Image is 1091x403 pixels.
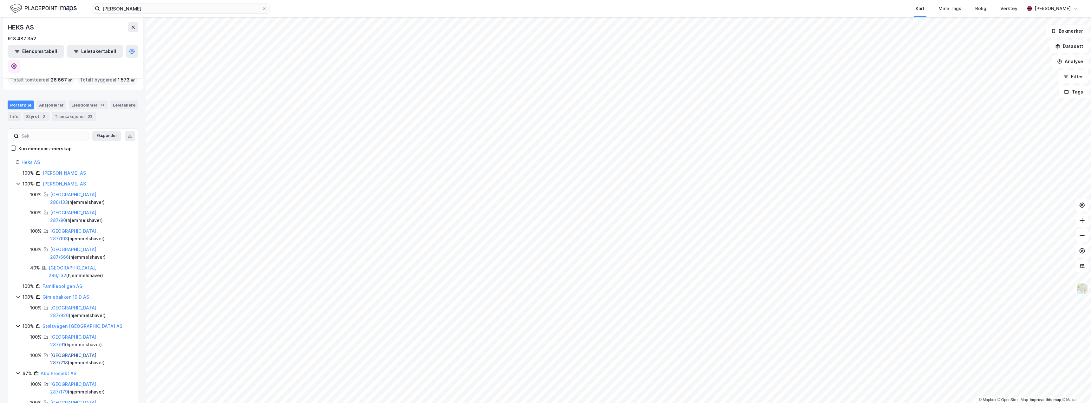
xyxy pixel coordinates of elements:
[52,112,96,121] div: Transaksjoner
[1059,373,1091,403] div: Kontrollprogram for chat
[42,323,122,329] a: Stølsvegen [GEOGRAPHIC_DATA] AS
[8,112,21,121] div: Info
[30,209,42,217] div: 100%
[30,191,42,198] div: 100%
[23,283,34,290] div: 100%
[51,76,72,84] span: 26 667 ㎡
[50,209,130,224] div: ( hjemmelshaver )
[42,181,86,186] a: [PERSON_NAME] AS
[42,170,86,176] a: [PERSON_NAME] AS
[30,264,40,272] div: 40%
[49,264,130,279] div: ( hjemmelshaver )
[67,45,123,58] button: Leietakertabell
[10,3,77,14] img: logo.f888ab2527a4732fd821a326f86c7f29.svg
[23,322,34,330] div: 100%
[110,101,138,109] div: Leietakere
[50,353,98,366] a: [GEOGRAPHIC_DATA], 287/218
[8,35,36,42] div: 918 487 352
[92,131,121,141] button: Ekspander
[19,131,88,141] input: Søk
[23,370,32,377] div: 67%
[118,76,135,84] span: 1 573 ㎡
[87,113,94,120] div: 33
[50,210,98,223] a: [GEOGRAPHIC_DATA], 287/90
[1052,55,1088,68] button: Analyse
[30,304,42,312] div: 100%
[41,113,47,120] div: 3
[50,334,98,347] a: [GEOGRAPHIC_DATA], 287/91
[69,101,108,109] div: Eiendommer
[18,145,72,153] div: Kun eiendoms-eierskap
[1076,283,1088,295] img: Z
[50,227,130,243] div: ( hjemmelshaver )
[8,22,35,32] div: HEKS AS
[50,192,98,205] a: [GEOGRAPHIC_DATA], 286/133
[49,265,96,278] a: [GEOGRAPHIC_DATA], 286/132
[50,247,98,260] a: [GEOGRAPHIC_DATA], 287/666
[1058,70,1088,83] button: Filter
[50,305,98,318] a: [GEOGRAPHIC_DATA], 287/926
[30,246,42,253] div: 100%
[997,398,1028,402] a: OpenStreetMap
[30,352,42,359] div: 100%
[23,180,34,188] div: 100%
[979,398,996,402] a: Mapbox
[23,293,34,301] div: 100%
[1035,5,1071,12] div: [PERSON_NAME]
[42,283,82,289] a: Familieboligen AS
[22,159,40,165] a: Heks AS
[77,75,138,85] div: Totalt byggareal :
[36,101,66,109] div: Aksjonærer
[975,5,986,12] div: Bolig
[50,191,130,206] div: ( hjemmelshaver )
[41,371,76,376] a: Abu Prosjekt AS
[50,304,130,319] div: ( hjemmelshaver )
[1030,398,1061,402] a: Improve this map
[50,228,98,241] a: [GEOGRAPHIC_DATA], 287/193
[23,112,49,121] div: Styret
[1059,373,1091,403] iframe: Chat Widget
[50,381,98,394] a: [GEOGRAPHIC_DATA], 287/179
[100,4,262,13] input: Søk på adresse, matrikkel, gårdeiere, leietakere eller personer
[30,380,42,388] div: 100%
[50,333,130,348] div: ( hjemmelshaver )
[42,294,89,300] a: Gimlebakken 19 D AS
[50,352,130,367] div: ( hjemmelshaver )
[8,75,75,85] div: Totalt tomteareal :
[1050,40,1088,53] button: Datasett
[50,246,130,261] div: ( hjemmelshaver )
[50,380,130,396] div: ( hjemmelshaver )
[30,227,42,235] div: 100%
[938,5,961,12] div: Mine Tags
[1000,5,1017,12] div: Verktøy
[30,333,42,341] div: 100%
[1059,86,1088,98] button: Tags
[8,101,34,109] div: Portefølje
[99,102,105,108] div: 13
[8,45,64,58] button: Eiendomstabell
[1046,25,1088,37] button: Bokmerker
[23,169,34,177] div: 100%
[916,5,924,12] div: Kart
